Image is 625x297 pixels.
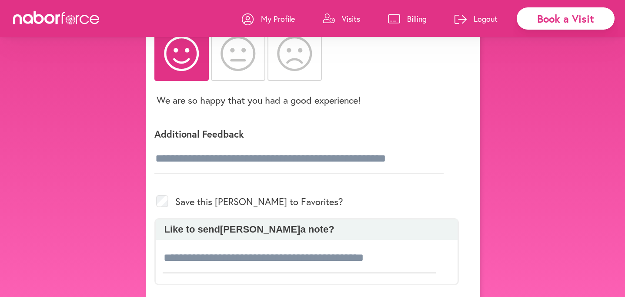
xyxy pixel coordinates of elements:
[342,13,360,24] p: Visits
[517,7,615,30] div: Book a Visit
[261,13,295,24] p: My Profile
[455,6,498,32] a: Logout
[388,6,427,32] a: Billing
[157,94,361,106] p: We are so happy that you had a good experience!
[474,13,498,24] p: Logout
[242,6,295,32] a: My Profile
[407,13,427,24] p: Billing
[154,128,459,140] p: Additional Feedback
[154,185,459,218] div: Save this [PERSON_NAME] to Favorites?
[323,6,360,32] a: Visits
[160,224,453,235] p: Like to send [PERSON_NAME] a note?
